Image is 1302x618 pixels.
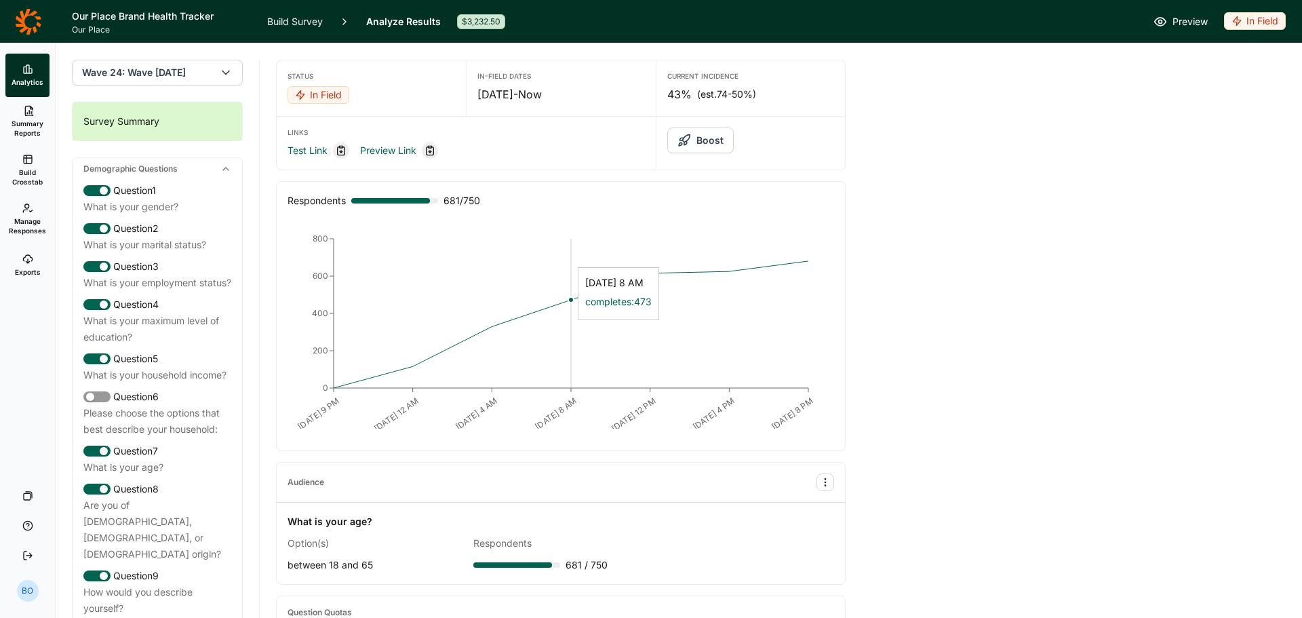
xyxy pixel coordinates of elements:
span: Wave 24: Wave [DATE] [82,66,186,79]
div: Question 7 [83,443,231,459]
h1: Our Place Brand Health Tracker [72,8,251,24]
div: Are you of [DEMOGRAPHIC_DATA], [DEMOGRAPHIC_DATA], or [DEMOGRAPHIC_DATA] origin? [83,497,231,562]
span: Preview [1172,14,1208,30]
a: Test Link [288,142,328,159]
tspan: 400 [312,308,328,318]
div: What is your marital status? [83,237,231,253]
div: Question 1 [83,182,231,199]
div: How would you describe yourself? [83,584,231,617]
span: (est. 74-50% ) [697,88,756,101]
div: Respondents [473,535,648,552]
div: Question 2 [83,220,231,237]
div: Copy link [422,142,438,159]
text: [DATE] 12 PM [610,395,658,433]
button: In Field [1224,12,1286,31]
div: Question Quotas [288,607,352,618]
span: Analytics [12,77,43,87]
div: BO [17,580,39,602]
span: Summary Reports [11,119,44,138]
tspan: 800 [313,233,328,244]
span: between 18 and 65 [288,559,373,571]
span: Build Crosstab [11,168,44,187]
div: What is your household income? [83,367,231,383]
div: In-Field Dates [477,71,644,81]
div: $3,232.50 [457,14,505,29]
div: Survey Summary [73,102,242,140]
div: Audience [288,477,324,488]
a: Preview Link [360,142,416,159]
button: Boost [667,128,734,153]
a: Manage Responses [5,195,50,244]
button: Audience Options [816,474,834,491]
a: Summary Reports [5,97,50,146]
div: Question 6 [83,389,231,405]
div: In Field [1224,12,1286,30]
span: Manage Responses [9,216,46,235]
text: [DATE] 4 PM [691,395,737,432]
tspan: 200 [313,345,328,355]
div: Status [288,71,455,81]
div: Question 9 [83,568,231,584]
a: Build Crosstab [5,146,50,195]
div: Links [288,128,645,137]
div: What is your maximum level of education? [83,313,231,345]
span: 43% [667,86,692,102]
text: [DATE] 8 PM [770,395,815,431]
text: [DATE] 12 AM [372,395,420,433]
div: Question 5 [83,351,231,367]
div: Respondents [288,193,346,209]
div: Option(s) [288,535,462,552]
div: What is your employment status? [83,275,231,291]
div: Question 8 [83,481,231,497]
span: Our Place [72,24,251,35]
span: Exports [15,267,41,277]
div: Question 3 [83,258,231,275]
text: [DATE] 9 PM [296,395,341,431]
span: 681 / 750 [566,557,608,573]
div: What is your age? [288,514,372,530]
div: Demographic Questions [73,158,242,180]
div: Question 4 [83,296,231,313]
a: Exports [5,244,50,287]
div: [DATE] - Now [477,86,644,102]
div: In Field [288,86,349,104]
text: [DATE] 8 AM [533,395,578,431]
div: Current Incidence [667,71,834,81]
button: Wave 24: Wave [DATE] [72,60,243,85]
div: Copy link [333,142,349,159]
span: 681 / 750 [443,193,480,209]
tspan: 0 [323,383,328,393]
text: [DATE] 4 AM [454,395,500,432]
button: In Field [288,86,349,105]
div: Please choose the options that best describe your household: [83,405,231,438]
tspan: 600 [313,271,328,281]
a: Analytics [5,54,50,97]
div: What is your gender? [83,199,231,215]
a: Preview [1153,14,1208,30]
div: What is your age? [83,459,231,476]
